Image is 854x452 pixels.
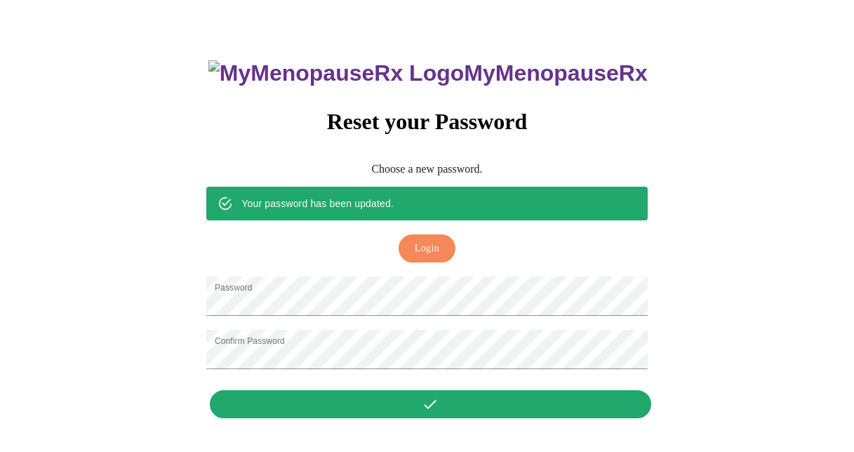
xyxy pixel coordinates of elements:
[206,109,647,135] h3: Reset your Password
[208,60,648,86] h3: MyMenopauseRx
[399,234,455,263] button: Login
[206,163,647,175] p: Choose a new password.
[415,240,439,258] span: Login
[208,60,464,86] img: MyMenopauseRx Logo
[241,191,394,216] div: Your password has been updated.
[395,241,459,253] a: Login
